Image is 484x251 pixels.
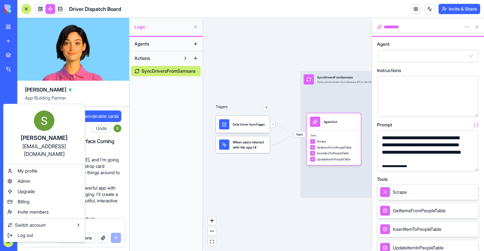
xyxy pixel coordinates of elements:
p: Triggers [216,104,228,111]
a: Admin [5,176,84,186]
div: [PERSON_NAME] [10,134,78,142]
span: Log out [18,232,33,239]
span: Invite members [18,209,49,215]
div: [EMAIL_ADDRESS][DOMAIN_NAME] [10,142,78,158]
a: Billing [5,197,84,207]
g: Edge from UI_TRIGGERS to 68e6b644de50702a56c830bc [271,134,300,145]
span: InsertItemToPeopleTable [317,151,349,155]
div: Daily Driver SyncTrigger [233,122,265,126]
span: My profile [18,168,37,174]
span: Admin [18,178,30,184]
span: Billing [18,198,29,205]
a: Upgrade [5,186,84,197]
a: My profile [5,166,84,176]
span: Upgrade [18,188,35,195]
div: Syncs active drivers from Samsara API to the People table. Fetches drivers with driverActivationS... [317,80,444,84]
span: Tools [310,134,358,137]
div: SyncDriversFromSamsara [317,75,444,79]
a: Invite members [5,207,84,217]
span: Scrape [317,139,326,143]
button: zoom in [208,216,216,225]
button: zoom out [208,227,216,236]
span: GetItemsFromPeopleTable [317,145,352,150]
span: UpdateItemInPeopleTable [317,157,351,161]
span: Input [294,132,306,138]
a: [PERSON_NAME][EMAIL_ADDRESS][DOMAIN_NAME] [5,105,84,163]
div: AgentCall [324,120,337,124]
span: When users interact with the app UI [233,140,267,150]
button: fit view [208,238,216,246]
span: Switch account [15,222,45,228]
img: ACg8ocK9JPRjOcsm6uMoh0e0Z083GXjcZiioBk1D4UXhYOgZOTnM=s96-c [34,110,54,131]
g: Edge from 68e6b64a8a5621c7209affe3 to 68e6b644de50702a56c830bc [271,124,300,134]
